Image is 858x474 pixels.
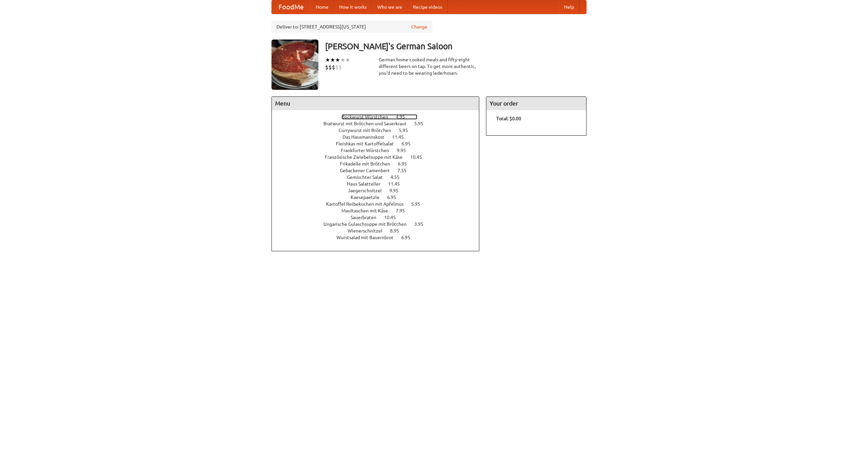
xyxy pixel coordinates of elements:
[334,0,372,14] a: How it works
[348,188,411,193] a: Jaegerschnitzel 9.95
[340,168,419,173] a: Gebackener Camenbert 7.55
[310,0,334,14] a: Home
[340,56,345,64] li: ★
[399,128,415,133] span: 5.95
[272,0,310,14] a: FoodMe
[342,208,395,213] span: Maultaschen mit Käse
[336,141,423,146] a: Fleishkas mit Kartoffelsalat 6.95
[328,64,332,71] li: $
[372,0,408,14] a: Who we are
[559,0,579,14] a: Help
[347,175,389,180] span: Gemischter Salat
[401,235,417,240] span: 6.95
[332,64,335,71] li: $
[348,228,389,233] span: Wienerschnitzel
[325,154,409,160] span: Französische Zwiebelsuppe mit Käse
[330,56,335,64] li: ★
[341,148,418,153] a: Frankfurter Würstchen 9.95
[323,121,436,126] a: Bratwurst mit Brötchen und Sauerkraut 5.95
[342,208,417,213] a: Maultaschen mit Käse 7.95
[325,56,330,64] li: ★
[384,215,403,220] span: 10.45
[351,195,409,200] a: Kaesepaetzle 6.95
[379,56,479,76] div: German home-cooked meals and fifty-eight different beers on tap. To get more authentic, you'd nee...
[397,148,413,153] span: 9.95
[345,56,350,64] li: ★
[271,40,318,90] img: angular.jpg
[348,188,388,193] span: Jaegerschnitzel
[388,181,407,187] span: 11.45
[272,97,479,110] h4: Menu
[336,235,423,240] a: Wurstsalad mit Bauernbrot 6.95
[340,168,396,173] span: Gebackener Camenbert
[339,64,342,71] li: $
[340,161,397,166] span: Frikadelle mit Brötchen
[325,64,328,71] li: $
[339,128,398,133] span: Currywurst mit Brötchen
[396,208,412,213] span: 7.95
[335,56,340,64] li: ★
[323,221,413,227] span: Ungarische Gulaschsuppe mit Brötchen
[336,141,401,146] span: Fleishkas mit Kartoffelsalat
[336,235,400,240] span: Wurstsalad mit Bauernbrot
[351,195,386,200] span: Kaesepaetzle
[271,21,432,33] div: Deliver to: [STREET_ADDRESS][US_STATE]
[343,134,416,140] a: Das Hausmannskost 11.45
[340,161,419,166] a: Frikadelle mit Brötchen 6.95
[390,228,406,233] span: 8.95
[396,114,412,120] span: 4.95
[410,154,429,160] span: 10.45
[402,141,417,146] span: 6.95
[341,148,396,153] span: Frankfurter Würstchen
[390,175,406,180] span: 4.55
[325,154,434,160] a: Französische Zwiebelsuppe mit Käse 10.45
[486,97,586,110] h4: Your order
[414,121,430,126] span: 5.95
[408,0,448,14] a: Recipe videos
[397,168,413,173] span: 7.55
[347,181,412,187] a: Haus Salatteller 11.45
[411,23,427,30] a: Change
[411,201,427,207] span: 5.95
[343,134,391,140] span: Das Hausmannskost
[342,114,417,120] a: Bockwurst Würstchen 4.95
[323,221,436,227] a: Ungarische Gulaschsuppe mit Brötchen 3.95
[414,221,430,227] span: 3.95
[323,121,413,126] span: Bratwurst mit Brötchen und Sauerkraut
[326,201,433,207] a: Kartoffel Reibekuchen mit Apfelmus 5.95
[326,201,410,207] span: Kartoffel Reibekuchen mit Apfelmus
[339,128,420,133] a: Currywurst mit Brötchen 5.95
[351,215,383,220] span: Sauerbraten
[351,215,408,220] a: Sauerbraten 10.45
[348,228,412,233] a: Wienerschnitzel 8.95
[496,116,521,121] b: Total: $0.00
[347,181,387,187] span: Haus Salatteller
[325,40,587,53] h3: [PERSON_NAME]'s German Saloon
[335,64,339,71] li: $
[342,114,395,120] span: Bockwurst Würstchen
[389,188,405,193] span: 9.95
[387,195,403,200] span: 6.95
[398,161,414,166] span: 6.95
[347,175,412,180] a: Gemischter Salat 4.55
[392,134,411,140] span: 11.45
